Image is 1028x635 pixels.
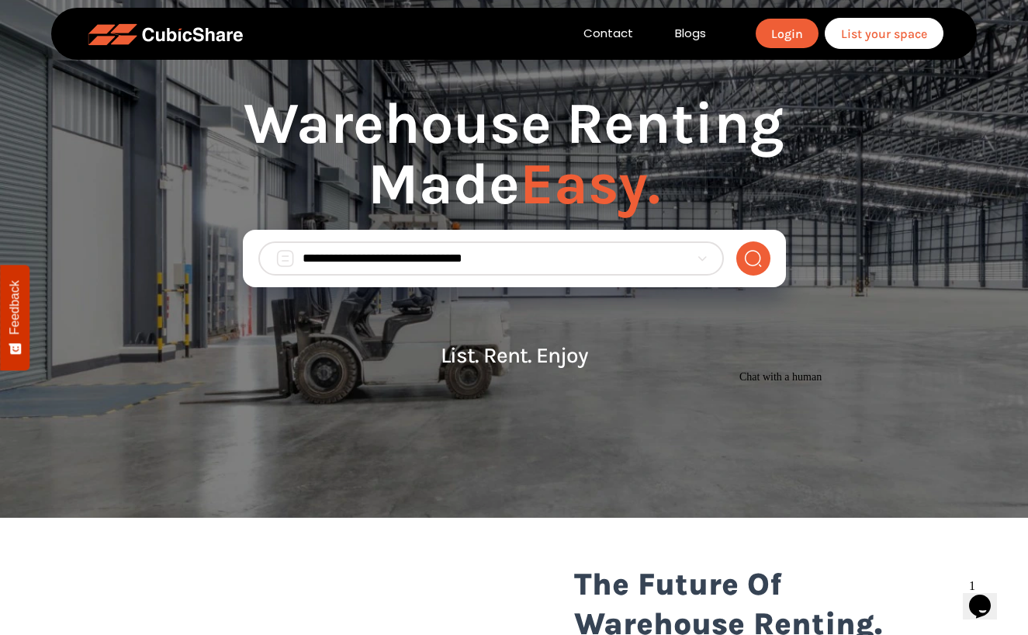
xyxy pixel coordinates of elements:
[963,573,1012,619] iframe: chat widget
[825,18,943,49] a: List your space
[654,25,727,43] a: Blogs
[756,19,819,48] a: Login
[562,25,654,43] a: Contact
[243,93,786,230] h1: Warehouse Renting Made
[275,249,295,268] img: search_box.png
[8,280,22,335] span: Feedback
[733,365,1012,565] iframe: chat widget
[6,6,286,19] div: Chat with a human
[6,6,88,18] span: Chat with a human
[520,150,660,218] span: Easy.
[743,249,763,268] img: search-normal.png
[243,343,786,367] p: List. Rent. Enjoy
